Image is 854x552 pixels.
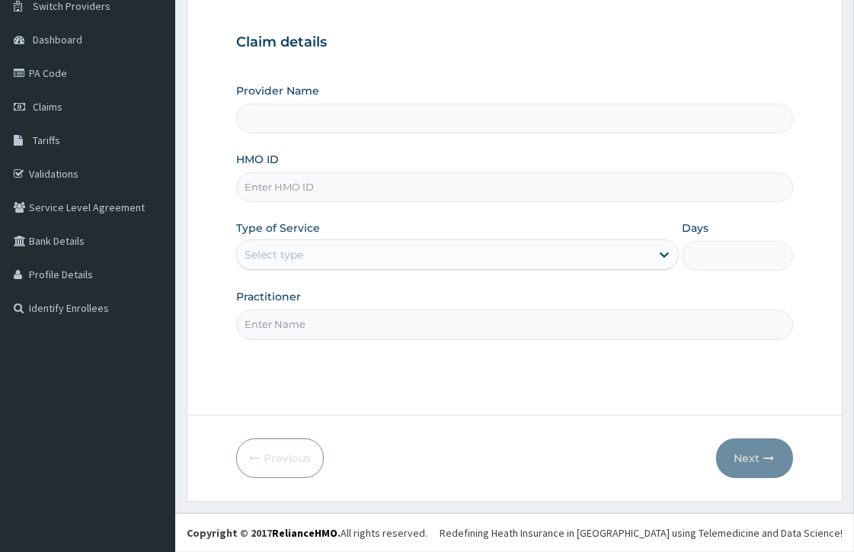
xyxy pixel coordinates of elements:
a: RelianceHMO [272,526,337,540]
span: Dashboard [33,33,82,47]
footer: All rights reserved. [175,513,854,552]
h3: Claim details [236,34,792,51]
span: Claims [33,100,62,114]
label: Days [682,220,708,236]
label: HMO ID [236,152,279,167]
label: Practitioner [236,289,301,304]
strong: Copyright © 2017 . [187,526,341,540]
div: Select type [245,247,303,262]
div: Redefining Heath Insurance in [GEOGRAPHIC_DATA] using Telemedicine and Data Science! [440,525,843,541]
input: Enter Name [236,310,792,339]
button: Previous [236,438,324,478]
label: Type of Service [236,220,320,236]
input: Enter HMO ID [236,172,792,202]
button: Next [716,438,793,478]
label: Provider Name [236,83,319,98]
span: Tariffs [33,133,60,147]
